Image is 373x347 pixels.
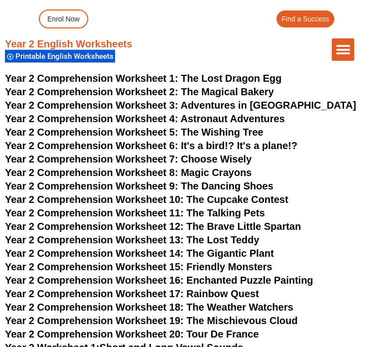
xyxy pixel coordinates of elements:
a: Year 2 Comprehension Worksheet 20: Tour De France [5,329,258,340]
a: Year 2 Comprehension Worksheet 16: Enchanted Puzzle Painting [5,275,313,286]
a: Year 2 Comprehension Worksheet 7: Choose Wisely [5,154,251,165]
a: Enrol Now [39,9,88,28]
span: Astronaut Adventures [180,113,284,124]
span: Year 2 Comprehension Worksheet 3: [5,100,178,111]
div: Menu Toggle [332,38,354,61]
a: Year 2 Comprehension Worksheet 3: Adventures in [GEOGRAPHIC_DATA] [5,100,356,111]
a: Year 2 Comprehension Worksheet 9: The Dancing Shoes [5,180,273,191]
a: Year 2 Comprehension Worksheet 5: The Wishing Tree [5,127,263,138]
span: Year 2 Comprehension Worksheet 2: [5,86,178,97]
a: Year 2 Comprehension Worksheet 4: Astronaut Adventures [5,113,285,124]
span: Adventures in [GEOGRAPHIC_DATA] [180,100,356,111]
span: Year 2 Comprehension Worksheet 1: [5,73,178,84]
span: Year 2 Comprehension Worksheet 5: [5,127,178,138]
a: Year 2 Comprehension Worksheet 15: Friendly Monsters [5,261,272,272]
a: Year 2 Comprehension Worksheet 8: Magic Crayons [5,167,251,178]
span: The Magical Bakery [181,86,274,97]
span: Enrol Now [47,15,80,22]
a: Year 2 Comprehension Worksheet 1: The Lost Dragon Egg [5,73,281,84]
iframe: Chat Widget [207,235,373,347]
span: Year 2 Comprehension Worksheet 4: [5,113,178,124]
a: Year 2 Comprehension Worksheet 11: The Talking Pets [5,207,265,218]
a: Year 2 Comprehension Worksheet 19: The Mischievous Cloud [5,315,298,326]
a: Year 2 Comprehension Worksheet 12: The Brave Little Spartan [5,221,301,232]
a: Year 2 Comprehension Worksheet 14: The Gigantic Plant [5,248,274,259]
a: Year 2 Comprehension Worksheet 2: The Magical Bakery [5,86,274,97]
a: Year 2 Comprehension Worksheet 10: The Cupcake Contest [5,194,288,205]
a: Year 2 Comprehension Worksheet 17: Rainbow Quest [5,288,259,299]
span: Find a Success [281,15,329,22]
a: Find a Success [276,10,334,27]
span: The Wishing Tree [181,127,263,138]
a: Year 2 Comprehension Worksheet 18: The Weather Watchers [5,302,293,313]
span: Choose Wisely [181,154,251,165]
span: Year 2 Comprehension Worksheet 7: [5,154,178,165]
a: Year 2 Comprehension Worksheet 6: It's a bird!? It's a plane!? [5,140,297,151]
a: Year 2 Comprehension Worksheet 13: The Lost Teddy [5,234,259,245]
span: The Lost Dragon Egg [181,73,281,84]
